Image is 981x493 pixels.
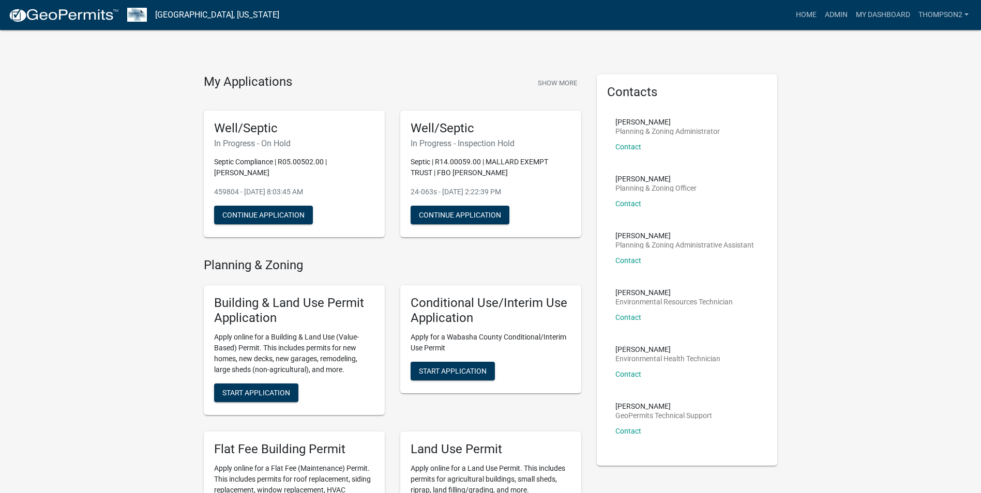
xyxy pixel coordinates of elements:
p: [PERSON_NAME] [615,118,720,126]
a: Admin [821,5,852,25]
p: Apply for a Wabasha County Conditional/Interim Use Permit [411,332,571,353]
p: [PERSON_NAME] [615,289,733,296]
a: My Dashboard [852,5,914,25]
a: Contact [615,256,641,265]
h5: Flat Fee Building Permit [214,442,374,457]
a: Contact [615,313,641,321]
button: Show More [534,74,581,91]
h5: Well/Septic [214,121,374,136]
h5: Building & Land Use Permit Application [214,296,374,326]
button: Continue Application [411,206,509,224]
button: Start Application [214,383,298,402]
a: Contact [615,370,641,378]
p: Apply online for a Building & Land Use (Value-Based) Permit. This includes permits for new homes,... [214,332,374,375]
span: Start Application [419,366,487,375]
p: Planning & Zoning Officer [615,184,697,192]
h6: In Progress - Inspection Hold [411,138,571,148]
a: Contact [615,199,641,208]
a: Thompson2 [914,5,973,25]
h4: My Applications [204,74,292,90]
h5: Well/Septic [411,121,571,136]
p: GeoPermits Technical Support [615,412,712,419]
p: [PERSON_NAME] [615,232,754,239]
button: Continue Application [214,206,313,224]
p: [PERSON_NAME] [615,403,712,410]
h6: In Progress - On Hold [214,138,374,148]
span: Start Application [222,388,290,396]
p: 459804 - [DATE] 8:03:45 AM [214,187,374,197]
p: [PERSON_NAME] [615,346,720,353]
a: Contact [615,143,641,151]
h5: Contacts [607,85,767,100]
img: Wabasha County, Minnesota [127,8,147,22]
h5: Conditional Use/Interim Use Application [411,296,571,326]
p: Planning & Zoning Administrative Assistant [615,241,754,249]
a: [GEOGRAPHIC_DATA], [US_STATE] [155,6,279,24]
p: 24-063s - [DATE] 2:22:39 PM [411,187,571,197]
p: Planning & Zoning Administrator [615,128,720,135]
p: Septic Compliance | R05.00502.00 | [PERSON_NAME] [214,157,374,178]
a: Home [792,5,821,25]
h4: Planning & Zoning [204,258,581,273]
p: [PERSON_NAME] [615,175,697,182]
p: Environmental Resources Technician [615,298,733,305]
button: Start Application [411,362,495,380]
p: Septic | R14.00059.00 | MALLARD EXEMPT TRUST | FBO [PERSON_NAME] [411,157,571,178]
a: Contact [615,427,641,435]
p: Environmental Health Technician [615,355,720,362]
h5: Land Use Permit [411,442,571,457]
